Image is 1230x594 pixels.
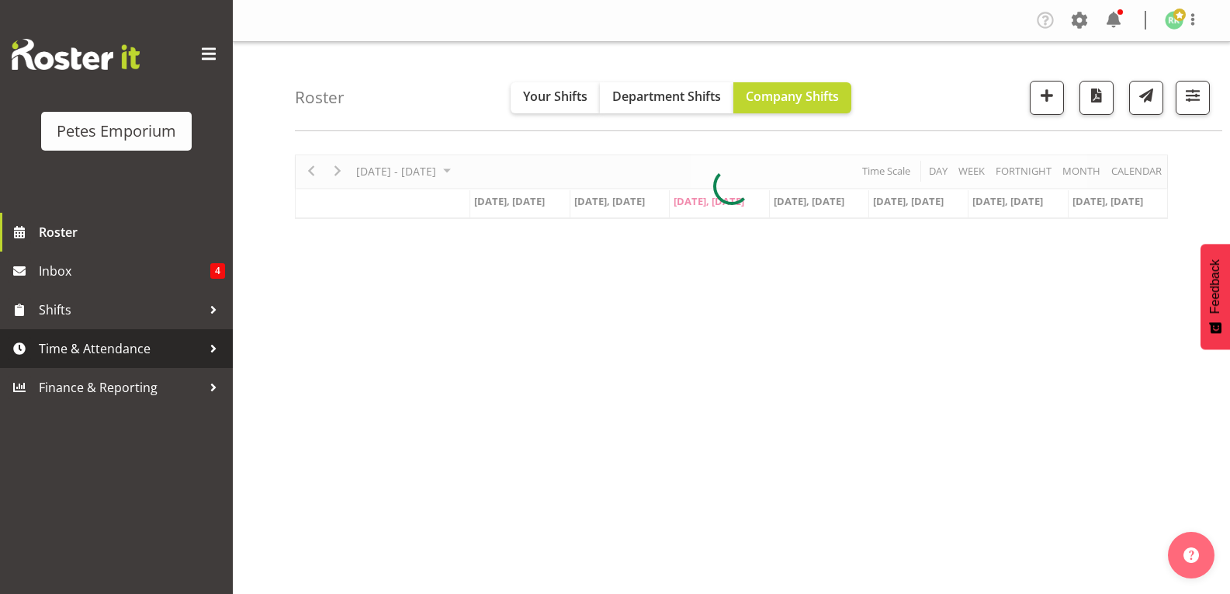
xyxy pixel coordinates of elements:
[511,82,600,113] button: Your Shifts
[612,88,721,105] span: Department Shifts
[746,88,839,105] span: Company Shifts
[39,259,210,283] span: Inbox
[1176,81,1210,115] button: Filter Shifts
[1079,81,1114,115] button: Download a PDF of the roster according to the set date range.
[1183,547,1199,563] img: help-xxl-2.png
[1030,81,1064,115] button: Add a new shift
[733,82,851,113] button: Company Shifts
[39,298,202,321] span: Shifts
[1165,11,1183,30] img: ruth-robertson-taylor722.jpg
[1208,259,1222,314] span: Feedback
[12,39,140,70] img: Rosterit website logo
[57,120,176,143] div: Petes Emporium
[39,376,202,399] span: Finance & Reporting
[210,263,225,279] span: 4
[1129,81,1163,115] button: Send a list of all shifts for the selected filtered period to all rostered employees.
[523,88,587,105] span: Your Shifts
[295,89,345,106] h4: Roster
[39,221,225,244] span: Roster
[1201,244,1230,349] button: Feedback - Show survey
[600,82,733,113] button: Department Shifts
[39,337,202,360] span: Time & Attendance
